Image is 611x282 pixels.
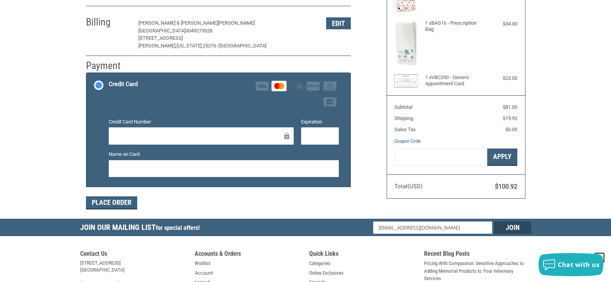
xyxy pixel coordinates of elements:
h5: Join Our Mailing List [80,219,204,238]
button: Apply [487,149,517,166]
input: Gift Certificate or Coupon Code [394,149,487,166]
div: $34.00 [486,20,517,28]
a: Account [195,269,213,277]
label: Credit Card Number [109,118,294,126]
label: Name on Card [109,150,339,158]
span: $81.00 [503,104,517,110]
span: [GEOGRAPHIC_DATA] [138,28,185,34]
h5: Contact Us [80,250,187,260]
input: Email [373,221,492,234]
button: Edit [326,17,351,29]
a: Wishlist [195,260,210,267]
h5: Quick Links [309,250,416,260]
div: $23.00 [486,74,517,82]
span: for special offers! [156,224,200,231]
a: Online Exclusives [309,269,343,277]
span: 25276 / [203,43,219,49]
span: 3049273528 [185,28,212,34]
span: Shipping [394,115,413,121]
div: Credit Card [109,78,138,91]
h4: 1 x VBC200 - Generic Appointment Card [425,74,485,87]
span: $100.92 [495,183,517,190]
span: [US_STATE], [177,43,203,49]
span: [PERSON_NAME] [218,20,255,26]
span: [STREET_ADDRESS] [138,35,183,41]
span: [PERSON_NAME], [138,43,177,49]
span: [PERSON_NAME] & [PERSON_NAME] [138,20,218,26]
span: $19.92 [503,115,517,121]
span: Total (USD) [394,183,422,190]
h4: 1 x BAG16 - Prescription Bag [425,20,485,33]
span: [GEOGRAPHIC_DATA] [219,43,266,49]
h2: Payment [86,59,131,72]
span: Sales Tax [394,127,416,132]
span: $0.00 [505,127,517,132]
input: Join [494,221,531,234]
span: Subtotal [394,104,412,110]
label: Expiration [301,118,339,126]
h5: Recent Blog Posts [424,250,531,260]
span: Chat with us [558,260,599,269]
h2: Billing [86,16,131,29]
button: Place Order [86,196,137,209]
a: Coupon Code [394,138,421,144]
a: Categories [309,260,330,267]
h5: Accounts & Orders [195,250,302,260]
button: Chat with us [539,253,603,276]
